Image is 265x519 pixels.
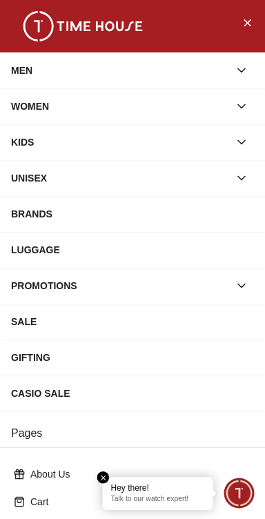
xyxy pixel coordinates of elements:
div: WOMEN [11,94,229,119]
div: GIFTING [11,345,254,370]
p: About Us [30,467,246,481]
p: Cart [30,495,246,509]
div: BRANDS [11,202,254,226]
div: MEN [11,58,229,83]
div: Chat Widget [224,478,255,509]
div: LUGGAGE [11,237,254,262]
img: ... [14,11,152,41]
div: KIDS [11,130,229,155]
div: Hey there! [111,482,205,493]
em: Close tooltip [97,471,110,484]
div: PROMOTIONS [11,273,229,298]
button: Close Menu [236,11,258,33]
p: Talk to our watch expert! [111,495,205,505]
div: CASIO SALE [11,381,254,406]
div: UNISEX [11,166,229,190]
div: SALE [11,309,254,334]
